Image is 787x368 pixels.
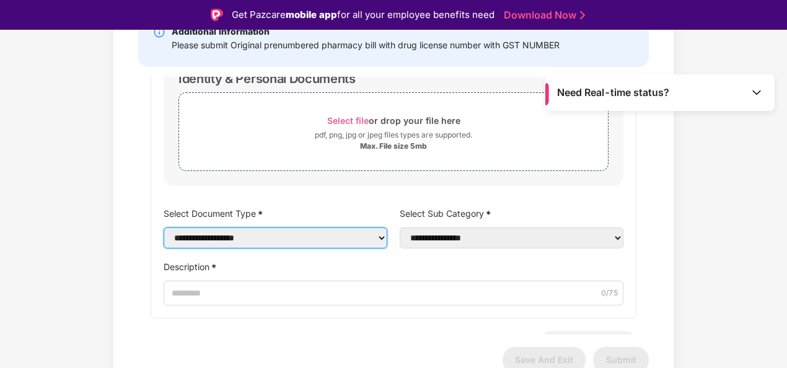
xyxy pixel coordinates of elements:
[178,71,356,86] div: Identity & Personal Documents
[172,26,270,37] b: Additional Information
[580,9,585,22] img: Stroke
[557,86,669,99] span: Need Real-time status?
[327,112,460,129] div: or drop your file here
[164,204,387,222] label: Select Document Type
[400,204,623,222] label: Select Sub Category
[172,38,560,52] div: Please submit Original prenumbered pharmacy bill with drug license number with GST NUMBER
[179,102,608,161] span: Select fileor drop your file herepdf, png, jpg or jpeg files types are supported.Max. File size 5mb
[750,86,763,99] img: Toggle Icon
[315,129,472,141] div: pdf, png, jpg or jpeg files types are supported.
[211,9,223,21] img: Logo
[286,9,337,20] strong: mobile app
[504,9,581,22] a: Download Now
[327,115,369,126] span: Select file
[153,26,165,38] img: svg+xml;base64,PHN2ZyBpZD0iSW5mby0yMHgyMCIgeG1sbnM9Imh0dHA6Ly93d3cudzMub3JnLzIwMDAvc3ZnIiB3aWR0aD...
[164,258,623,276] label: Description
[540,331,636,357] button: + Add Document
[601,287,618,299] span: 0 /75
[515,354,573,365] span: Save And Exit
[232,7,495,22] div: Get Pazcare for all your employee benefits need
[606,354,636,365] span: Submit
[360,141,427,151] div: Max. File size 5mb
